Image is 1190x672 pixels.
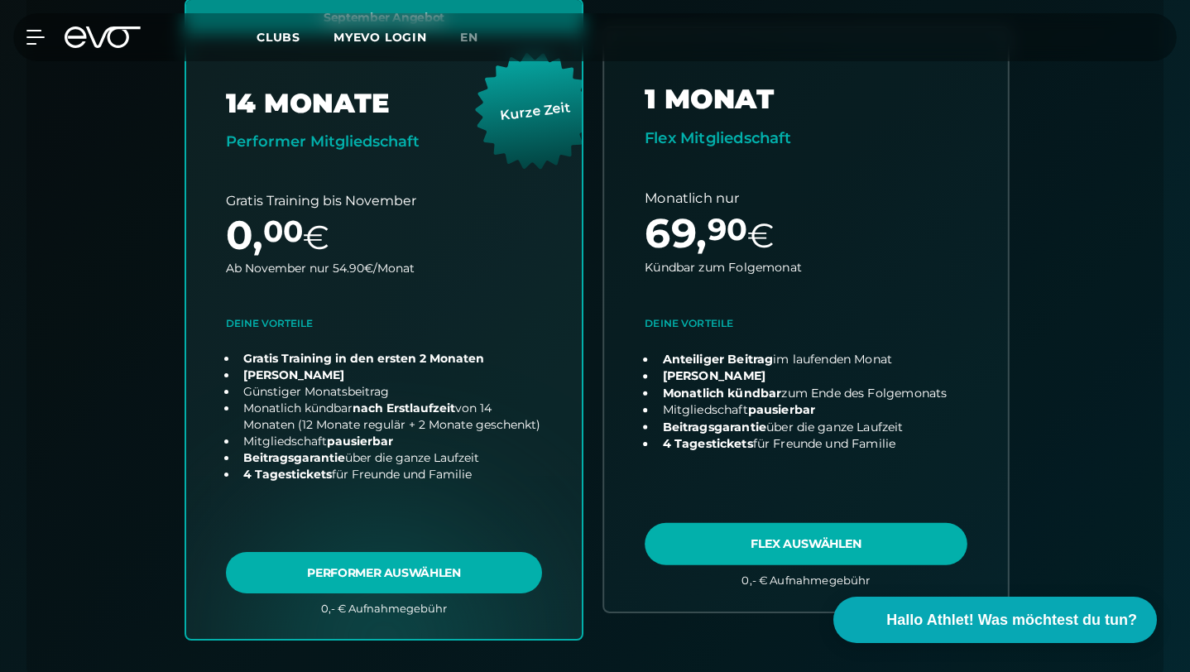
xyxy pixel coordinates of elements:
[460,28,498,47] a: en
[604,28,1008,611] a: choose plan
[333,30,427,45] a: MYEVO LOGIN
[460,30,478,45] span: en
[257,29,333,45] a: Clubs
[833,597,1157,643] button: Hallo Athlet! Was möchtest du tun?
[886,609,1137,631] span: Hallo Athlet! Was möchtest du tun?
[257,30,300,45] span: Clubs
